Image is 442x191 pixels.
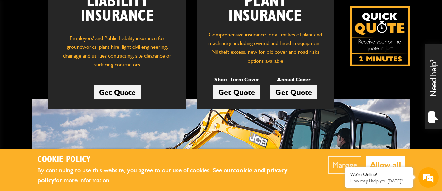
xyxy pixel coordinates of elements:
img: Quick Quote [350,6,410,66]
a: Get Quote [270,85,317,99]
p: Short Term Cover [213,75,260,84]
button: Manage [328,156,361,174]
textarea: Type your message and hit 'Enter' [9,123,124,147]
p: Employers' and Public Liability insurance for groundworks, plant hire, light civil engineering, d... [58,34,176,73]
div: Minimize live chat window [112,3,128,20]
a: Get your insurance quote isn just 2-minutes [350,6,410,66]
p: How may I help you today? [350,178,408,184]
p: Comprehensive insurance for all makes of plant and machinery, including owned and hired in equipm... [207,30,324,65]
a: Get Quote [94,85,141,99]
p: Annual Cover [270,75,317,84]
a: Get Quote [213,85,260,99]
em: Start Chat [92,146,123,156]
p: By continuing to use this website, you agree to our use of cookies. See our for more information. [37,165,308,186]
div: We're Online! [350,172,408,177]
input: Enter your email address [9,83,124,98]
div: Need help? [425,44,442,129]
img: d_20077148190_company_1631870298795_20077148190 [12,38,29,47]
button: Allow all [366,156,405,174]
input: Enter your phone number [9,103,124,118]
div: Chat with us now [35,38,114,47]
input: Enter your last name [9,63,124,78]
h2: Cookie Policy [37,155,308,165]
